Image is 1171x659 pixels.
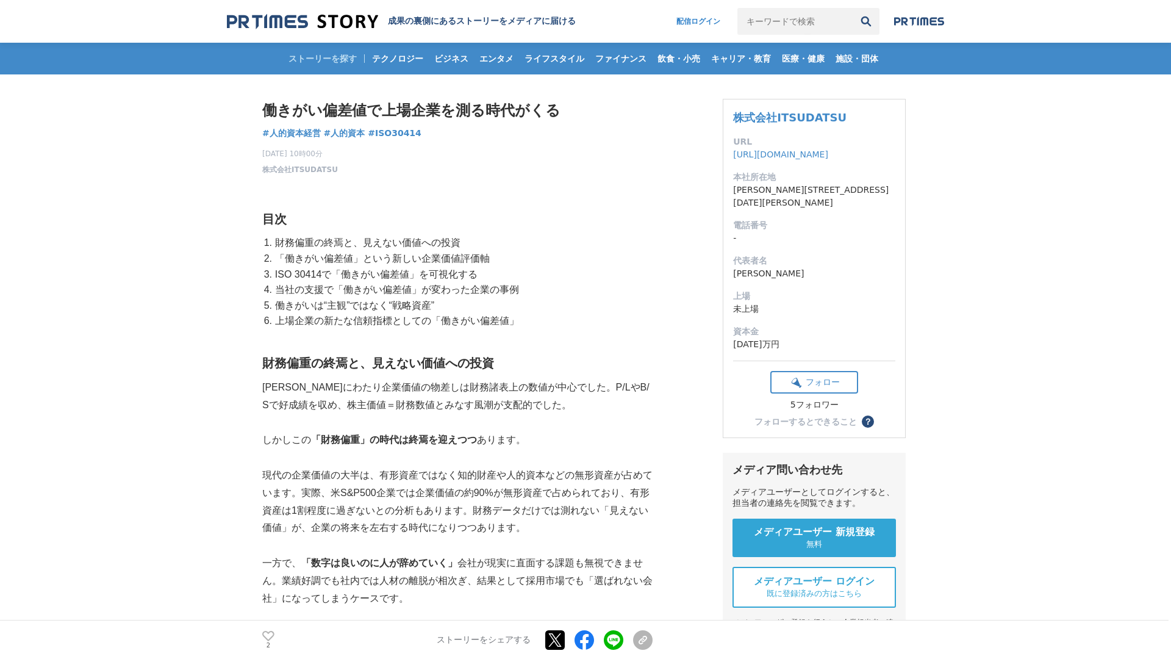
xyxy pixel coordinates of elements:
[777,53,829,64] span: 医療・健康
[894,16,944,26] img: prtimes
[272,282,653,298] li: 当社の支援で「働きがい偏差値」が変わった企業の事例
[272,267,653,283] li: ISO 30414で「働きがい偏差値」を可視化する
[262,164,338,175] a: 株式会社ITSUDATSU
[733,219,895,232] dt: 電話番号
[262,467,653,537] p: 現代の企業価値の大半は、有形資産ではなく知的財産や人的資本などの無形資産が占めています。実際、米S&P500企業では企業価値の約90%が無形資産で占められており、有形資産は1割程度に過ぎないとの...
[733,254,895,267] dt: 代表者名
[262,127,321,140] a: #人的資本経営
[733,325,895,338] dt: 資本金
[367,53,428,64] span: テクノロジー
[733,111,847,124] a: 株式会社ITSUDATSU
[262,431,653,449] p: しかしこの あります。
[262,356,494,370] strong: 財務偏重の終焉と、見えない価値への投資
[732,487,896,509] div: メディアユーザーとしてログインすると、担当者の連絡先を閲覧できます。
[272,298,653,314] li: 働きがいは“主観”ではなく“戦略資産”
[272,251,653,267] li: 「働きがい偏差値」という新しい企業価値評価軸
[767,588,862,599] span: 既に登録済みの方はこちら
[368,127,421,140] a: #ISO30414
[262,148,338,159] span: [DATE] 10時00分
[272,235,653,251] li: 財務偏重の終焉と、見えない価値への投資
[770,400,858,411] div: 5フォロワー
[770,371,858,394] button: フォロー
[368,128,421,139] span: #ISO30414
[301,558,457,568] strong: 「数字は良いのに人が辞めていく」
[324,127,365,140] a: #人的資本
[262,99,653,122] h1: 働きがい偏差値で上場企業を測る時代がくる
[437,635,531,646] p: ストーリーをシェアする
[590,43,651,74] a: ファイナンス
[520,53,589,64] span: ライフスタイル
[754,575,875,588] span: メディアユーザー ログイン
[732,567,896,608] a: メディアユーザー ログイン 既に登録済みの方はこちら
[324,128,365,139] span: #人的資本
[367,43,428,74] a: テクノロジー
[227,13,378,30] img: 成果の裏側にあるストーリーをメディアに届ける
[388,16,576,27] h2: 成果の裏側にあるストーリーをメディアに届ける
[754,417,857,426] div: フォローするとできること
[732,463,896,477] div: メディア問い合わせ先
[733,290,895,303] dt: 上場
[777,43,829,74] a: 医療・健康
[733,232,895,245] dd: -
[733,267,895,280] dd: [PERSON_NAME]
[262,643,274,649] p: 2
[429,43,473,74] a: ビジネス
[311,434,477,445] strong: 「財務偏重」の時代は終焉を迎えつつ
[733,184,895,209] dd: [PERSON_NAME][STREET_ADDRESS][DATE][PERSON_NAME]
[706,43,776,74] a: キャリア・教育
[733,338,895,351] dd: [DATE]万円
[262,212,287,226] strong: 目次
[864,417,872,426] span: ？
[664,8,732,35] a: 配信ログイン
[732,519,896,557] a: メディアユーザー 新規登録 無料
[590,53,651,64] span: ファイナンス
[474,53,518,64] span: エンタメ
[853,8,879,35] button: 検索
[262,555,653,607] p: 一方で、 会社が現実に直面する課題も無視できません。業績好調でも社内では人材の離脱が相次ぎ、結果として採用市場でも「選ばれない会社」になってしまうケースです。
[272,313,653,329] li: 上場企業の新たな信頼指標としての「働きがい偏差値」
[262,379,653,414] p: [PERSON_NAME]にわたり企業価値の物差しは財務諸表上の数値が中心でした。P/LやB/Sで好成績を収め、株主価値＝財務数値とみなす風潮が支配的でした。
[520,43,589,74] a: ライフスタイル
[733,135,895,148] dt: URL
[733,171,895,184] dt: 本社所在地
[737,8,853,35] input: キーワードで検索
[653,43,705,74] a: 飲食・小売
[227,13,576,30] a: 成果の裏側にあるストーリーをメディアに届ける 成果の裏側にあるストーリーをメディアに届ける
[653,53,705,64] span: 飲食・小売
[831,53,883,64] span: 施設・団体
[754,526,875,539] span: メディアユーザー 新規登録
[429,53,473,64] span: ビジネス
[733,303,895,315] dd: 未上場
[474,43,518,74] a: エンタメ
[733,149,828,159] a: [URL][DOMAIN_NAME]
[862,416,874,428] button: ？
[806,539,822,550] span: 無料
[831,43,883,74] a: 施設・団体
[706,53,776,64] span: キャリア・教育
[262,128,321,139] span: #人的資本経営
